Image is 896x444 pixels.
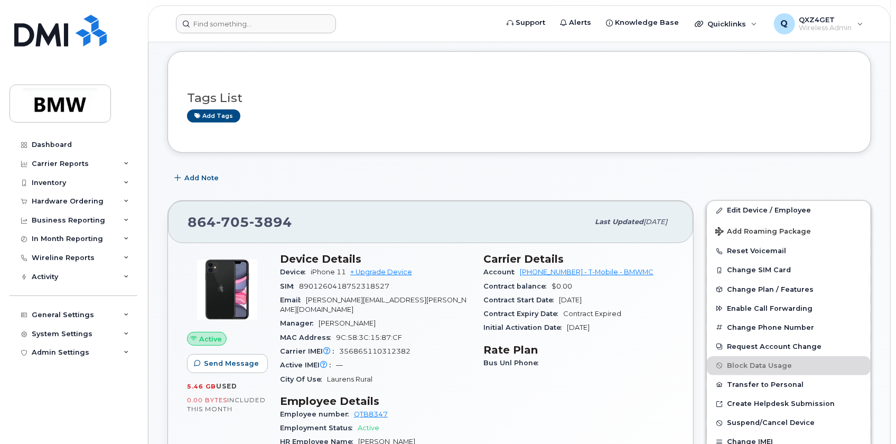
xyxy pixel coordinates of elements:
span: Carrier IMEI [280,347,339,355]
div: Quicklinks [687,13,764,34]
span: MAC Address [280,334,336,341]
span: $0.00 [552,282,572,290]
span: Contract Expiry Date [483,310,563,318]
span: 9C:58:3C:15:87:CF [336,334,402,341]
span: Employment Status [280,424,358,432]
h3: Rate Plan [483,344,674,356]
img: iPhone_11.jpg [195,258,259,321]
span: 5.46 GB [187,383,216,390]
div: QXZ4GET [767,13,871,34]
h3: Employee Details [280,395,471,408]
button: Change Plan / Features [707,280,871,299]
span: 8901260418752318527 [299,282,389,290]
span: Contract Start Date [483,296,559,304]
span: Employee number [280,410,354,418]
span: [DATE] [567,323,590,331]
button: Transfer to Personal [707,375,871,394]
a: QTB8347 [354,410,388,418]
span: Contract Expired [563,310,621,318]
a: + Upgrade Device [350,268,412,276]
span: Q [781,17,788,30]
span: Active [358,424,379,432]
span: Device [280,268,311,276]
span: 356865110312382 [339,347,410,355]
button: Block Data Usage [707,356,871,375]
span: Laurens Rural [327,375,372,383]
a: Alerts [553,12,599,33]
span: [DATE] [559,296,582,304]
span: Account [483,268,520,276]
a: Support [499,12,553,33]
span: 864 [188,214,292,230]
span: City Of Use [280,375,327,383]
span: [PERSON_NAME][EMAIL_ADDRESS][PERSON_NAME][DOMAIN_NAME] [280,296,466,313]
span: Support [516,17,545,28]
span: QXZ4GET [799,15,852,24]
span: 3894 [249,214,292,230]
span: Last updated [595,218,643,226]
span: [DATE] [643,218,667,226]
h3: Tags List [187,91,852,105]
span: Send Message [204,358,259,368]
span: [PERSON_NAME] [319,319,376,327]
span: iPhone 11 [311,268,346,276]
span: Add Roaming Package [715,227,811,237]
input: Find something... [176,14,336,33]
a: Create Helpdesk Submission [707,394,871,413]
span: Change Plan / Features [727,285,814,293]
a: Edit Device / Employee [707,201,871,220]
a: Add tags [187,109,240,123]
span: Add Note [184,173,219,183]
span: 0.00 Bytes [187,396,227,404]
span: Wireless Admin [799,24,852,32]
span: — [336,361,343,369]
a: [PHONE_NUMBER] - T-Mobile - BMWMC [520,268,654,276]
button: Change Phone Number [707,318,871,337]
iframe: Messenger Launcher [850,398,888,436]
span: Active [199,334,222,344]
h3: Carrier Details [483,253,674,265]
span: Alerts [569,17,591,28]
span: Initial Activation Date [483,323,567,331]
button: Suspend/Cancel Device [707,413,871,432]
span: 705 [216,214,249,230]
button: Enable Call Forwarding [707,299,871,318]
span: SIM [280,282,299,290]
span: Email [280,296,306,304]
button: Reset Voicemail [707,242,871,261]
span: Suspend/Cancel Device [727,419,815,427]
span: Enable Call Forwarding [727,304,813,312]
button: Send Message [187,354,268,373]
button: Request Account Change [707,337,871,356]
span: Manager [280,319,319,327]
button: Add Roaming Package [707,220,871,242]
span: used [216,382,237,390]
span: Bus Unl Phone [483,359,544,367]
button: Add Note [167,169,228,188]
span: Knowledge Base [615,17,679,28]
button: Change SIM Card [707,261,871,280]
a: Knowledge Base [599,12,686,33]
span: Contract balance [483,282,552,290]
span: Active IMEI [280,361,336,369]
h3: Device Details [280,253,471,265]
span: Quicklinks [707,20,746,28]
